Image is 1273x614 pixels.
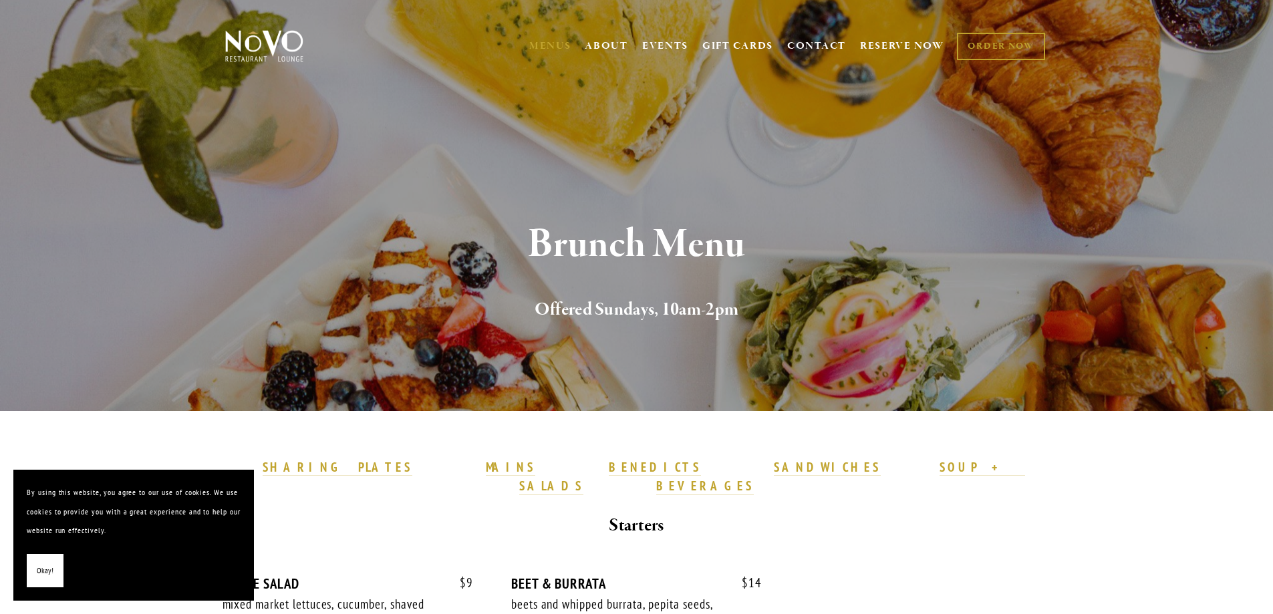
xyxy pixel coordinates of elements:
[642,39,688,53] a: EVENTS
[446,575,473,591] span: 9
[247,296,1026,324] h2: Offered Sundays, 10am-2pm
[37,561,53,581] span: Okay!
[787,33,846,59] a: CONTACT
[263,459,412,476] a: SHARING PLATES
[511,575,762,592] div: BEET & BURRATA
[223,575,473,592] div: HOUSE SALAD
[609,514,664,537] strong: Starters
[263,459,412,475] strong: SHARING PLATES
[223,29,306,63] img: Novo Restaurant &amp; Lounge
[774,459,881,475] strong: SANDWICHES
[774,459,881,476] a: SANDWICHES
[585,39,628,53] a: ABOUT
[860,33,944,59] a: RESERVE NOW
[13,470,254,601] section: Cookie banner
[486,459,536,475] strong: MAINS
[27,483,241,541] p: By using this website, you agree to our use of cookies. We use cookies to provide you with a grea...
[728,575,762,591] span: 14
[702,33,773,59] a: GIFT CARDS
[609,459,701,476] a: BENEDICTS
[609,459,701,475] strong: BENEDICTS
[27,554,63,588] button: Okay!
[656,478,754,495] a: BEVERAGES
[529,39,571,53] a: MENUS
[656,478,754,494] strong: BEVERAGES
[486,459,536,476] a: MAINS
[460,575,466,591] span: $
[247,223,1026,267] h1: Brunch Menu
[957,33,1044,60] a: ORDER NOW
[742,575,748,591] span: $
[519,459,1025,495] a: SOUP + SALADS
